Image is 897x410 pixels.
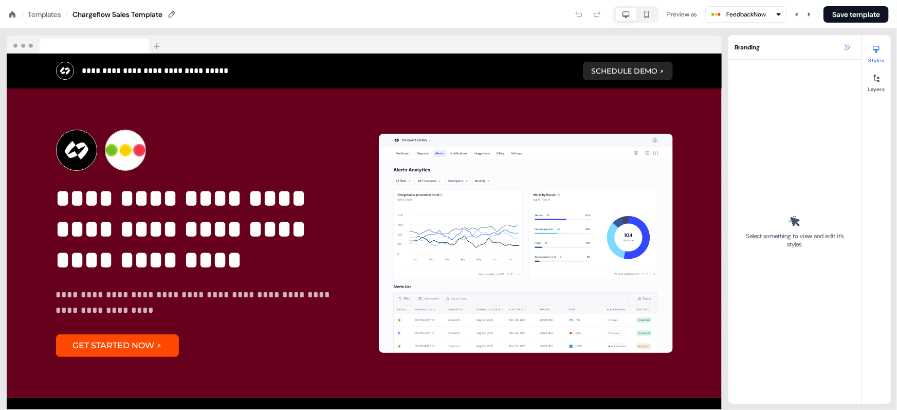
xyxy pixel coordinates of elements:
div: SCHEDULE DEMO ↗ [369,62,673,80]
button: FeedbackNow [705,6,786,23]
button: GET STARTED NOW ↗ [56,334,179,357]
button: Layers [862,70,891,93]
div: GET STARTED NOW ↗ [56,334,350,357]
button: Styles [862,41,891,64]
div: FeedbackNow [726,9,766,20]
button: SCHEDULE DEMO ↗ [583,62,673,80]
img: Browser topbar [7,35,164,54]
div: Chargeflow Sales Template [72,9,162,20]
a: Templates [28,9,61,20]
div: Branding [728,35,862,60]
div: / [65,9,68,20]
img: Image [379,130,673,357]
div: Select something to view and edit it’s styles. [743,232,847,248]
button: Save template [823,6,889,23]
div: Preview as [667,9,697,20]
div: / [21,9,24,20]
